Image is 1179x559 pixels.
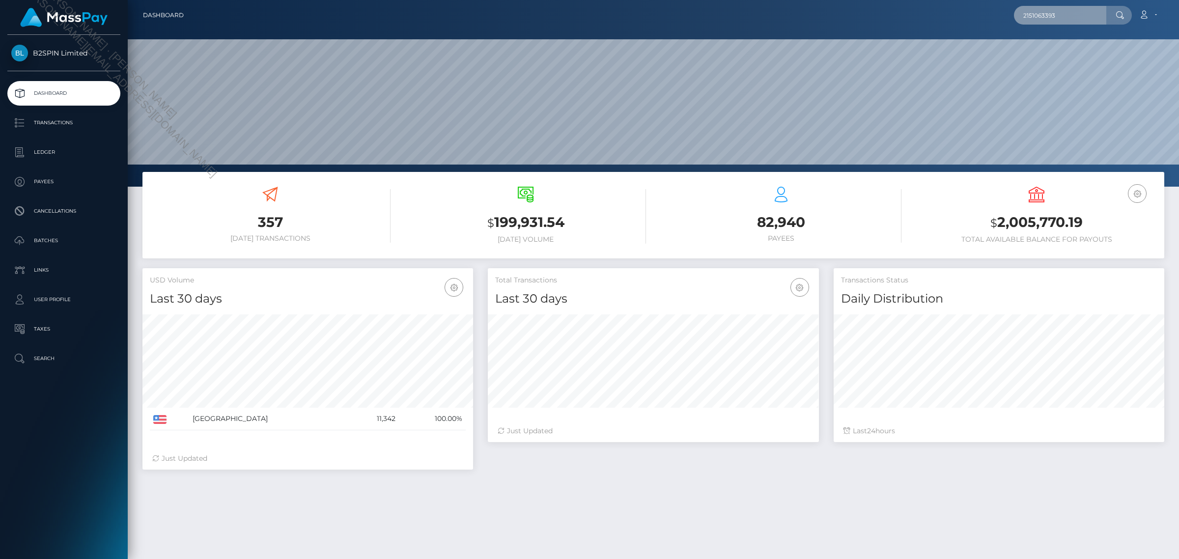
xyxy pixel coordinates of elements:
p: Payees [11,174,116,189]
span: 24 [867,426,875,435]
span: B2SPIN Limited [7,49,120,57]
td: 100.00% [399,408,466,430]
input: Search... [1014,6,1106,25]
p: Cancellations [11,204,116,219]
small: $ [487,216,494,230]
div: Just Updated [498,426,809,436]
p: Ledger [11,145,116,160]
a: User Profile [7,287,120,312]
p: Search [11,351,116,366]
p: Transactions [11,115,116,130]
a: Taxes [7,317,120,341]
h3: 357 [150,213,391,232]
h6: [DATE] Transactions [150,234,391,243]
a: Batches [7,228,120,253]
a: Payees [7,169,120,194]
h4: Last 30 days [150,290,466,307]
p: User Profile [11,292,116,307]
td: [GEOGRAPHIC_DATA] [189,408,349,430]
h3: 199,931.54 [405,213,646,233]
h6: Payees [661,234,901,243]
p: Batches [11,233,116,248]
img: MassPay Logo [20,8,108,27]
h6: [DATE] Volume [405,235,646,244]
a: Transactions [7,111,120,135]
a: Cancellations [7,199,120,224]
h5: USD Volume [150,276,466,285]
img: B2SPIN Limited [11,45,28,61]
div: Last hours [843,426,1154,436]
h4: Last 30 days [495,290,811,307]
h6: Total Available Balance for Payouts [916,235,1157,244]
p: Links [11,263,116,278]
small: $ [990,216,997,230]
img: US.png [153,415,167,424]
div: Just Updated [152,453,463,464]
h5: Transactions Status [841,276,1157,285]
a: Dashboard [7,81,120,106]
a: Search [7,346,120,371]
a: Dashboard [143,5,184,26]
td: 11,342 [349,408,398,430]
a: Ledger [7,140,120,165]
h5: Total Transactions [495,276,811,285]
h4: Daily Distribution [841,290,1157,307]
a: Links [7,258,120,282]
p: Taxes [11,322,116,336]
p: Dashboard [11,86,116,101]
h3: 82,940 [661,213,901,232]
h3: 2,005,770.19 [916,213,1157,233]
